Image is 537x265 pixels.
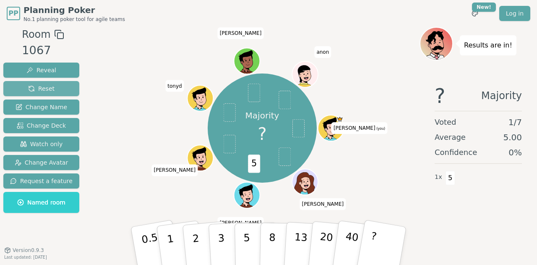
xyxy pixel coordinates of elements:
span: 0 % [508,147,522,158]
div: New! [472,3,496,12]
button: Change Deck [3,118,79,133]
span: Change Avatar [15,158,68,167]
div: 1067 [22,42,64,59]
a: PPPlanning PokerNo.1 planning poker tool for agile teams [7,4,125,23]
span: 1 x [435,173,442,182]
span: Rob is the host [336,116,343,122]
p: Results are in! [464,39,512,51]
button: Watch only [3,136,79,152]
button: Named room [3,192,79,213]
span: Click to change your name [300,198,346,210]
span: 1 / 7 [508,116,522,128]
span: ? [435,86,445,106]
a: Log in [499,6,530,21]
span: (you) [375,127,386,131]
span: 5.00 [503,131,522,143]
span: Change Deck [17,121,66,130]
button: Reveal [3,63,79,78]
span: Named room [17,198,65,207]
span: Room [22,27,50,42]
button: Reset [3,81,79,96]
button: New! [467,6,482,21]
span: Average [435,131,466,143]
span: Confidence [435,147,477,158]
span: 5 [248,155,260,173]
button: Request a feature [3,173,79,189]
p: Majority [245,110,279,121]
span: ? [258,121,266,147]
span: PP [8,8,18,18]
span: No.1 planning poker tool for agile teams [23,16,125,23]
span: Reveal [26,66,56,74]
button: Change Avatar [3,155,79,170]
span: Planning Poker [23,4,125,16]
span: Request a feature [10,177,73,185]
button: Change Name [3,100,79,115]
span: Reset [28,84,55,93]
span: Click to change your name [152,164,198,176]
span: Click to change your name [218,27,264,39]
span: Watch only [20,140,63,148]
button: Version0.9.3 [4,247,44,254]
span: Majority [481,86,522,106]
span: 5 [446,171,455,185]
span: Change Name [16,103,67,111]
span: Click to change your name [331,122,387,134]
button: Click to change your avatar [319,116,343,140]
span: Last updated: [DATE] [4,255,47,260]
span: Click to change your name [218,217,264,229]
span: Voted [435,116,456,128]
span: Click to change your name [165,80,184,92]
span: Click to change your name [314,46,331,58]
span: Version 0.9.3 [13,247,44,254]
